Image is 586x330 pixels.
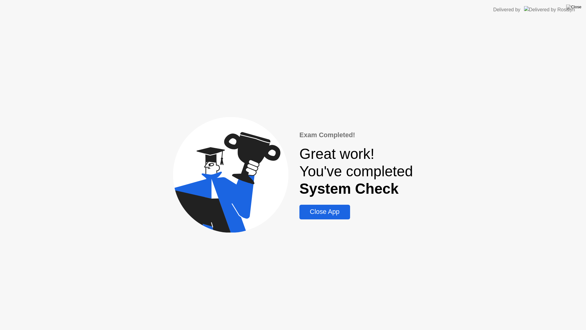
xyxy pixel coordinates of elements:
[299,205,350,219] button: Close App
[299,130,413,140] div: Exam Completed!
[299,181,399,197] b: System Check
[566,5,581,9] img: Close
[299,145,413,197] div: Great work! You've completed
[493,6,520,13] div: Delivered by
[301,208,348,216] div: Close App
[524,6,575,13] img: Delivered by Rosalyn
